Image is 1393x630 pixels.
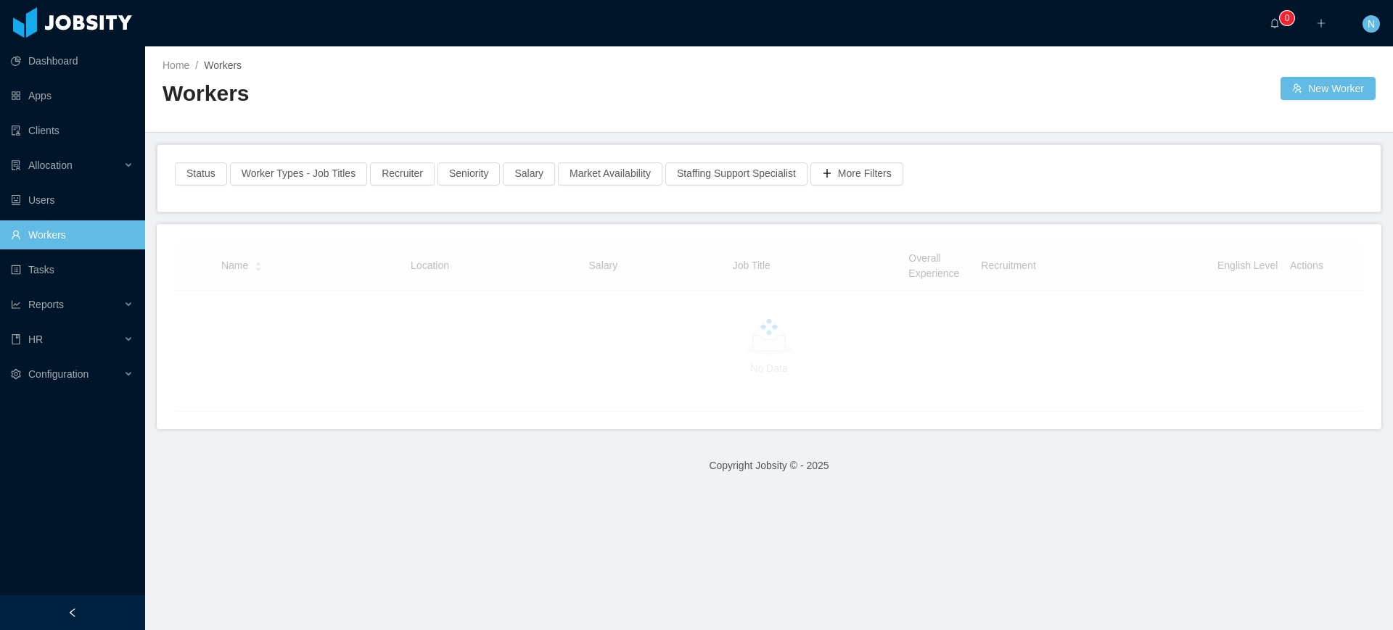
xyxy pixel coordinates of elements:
[163,79,769,109] h2: Workers
[503,162,555,186] button: Salary
[11,186,133,215] a: icon: robotUsers
[558,162,662,186] button: Market Availability
[28,368,89,380] span: Configuration
[11,220,133,249] a: icon: userWorkers
[665,162,808,186] button: Staffing Support Specialist
[11,81,133,110] a: icon: appstoreApps
[195,59,198,71] span: /
[145,441,1393,491] footer: Copyright Jobsity © - 2025
[437,162,500,186] button: Seniority
[1316,18,1326,28] i: icon: plus
[11,255,133,284] a: icon: profileTasks
[1280,11,1294,25] sup: 0
[1270,18,1280,28] i: icon: bell
[11,299,21,310] i: icon: line-chart
[11,46,133,75] a: icon: pie-chartDashboard
[204,59,242,71] span: Workers
[28,159,73,171] span: Allocation
[11,116,133,145] a: icon: auditClients
[230,162,367,186] button: Worker Types - Job Titles
[370,162,435,186] button: Recruiter
[163,59,189,71] a: Home
[11,334,21,344] i: icon: book
[810,162,903,186] button: icon: plusMore Filters
[11,160,21,170] i: icon: solution
[175,162,227,186] button: Status
[28,333,43,345] span: HR
[28,299,64,310] span: Reports
[1281,77,1376,100] button: icon: usergroup-addNew Worker
[11,369,21,379] i: icon: setting
[1368,15,1375,33] span: N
